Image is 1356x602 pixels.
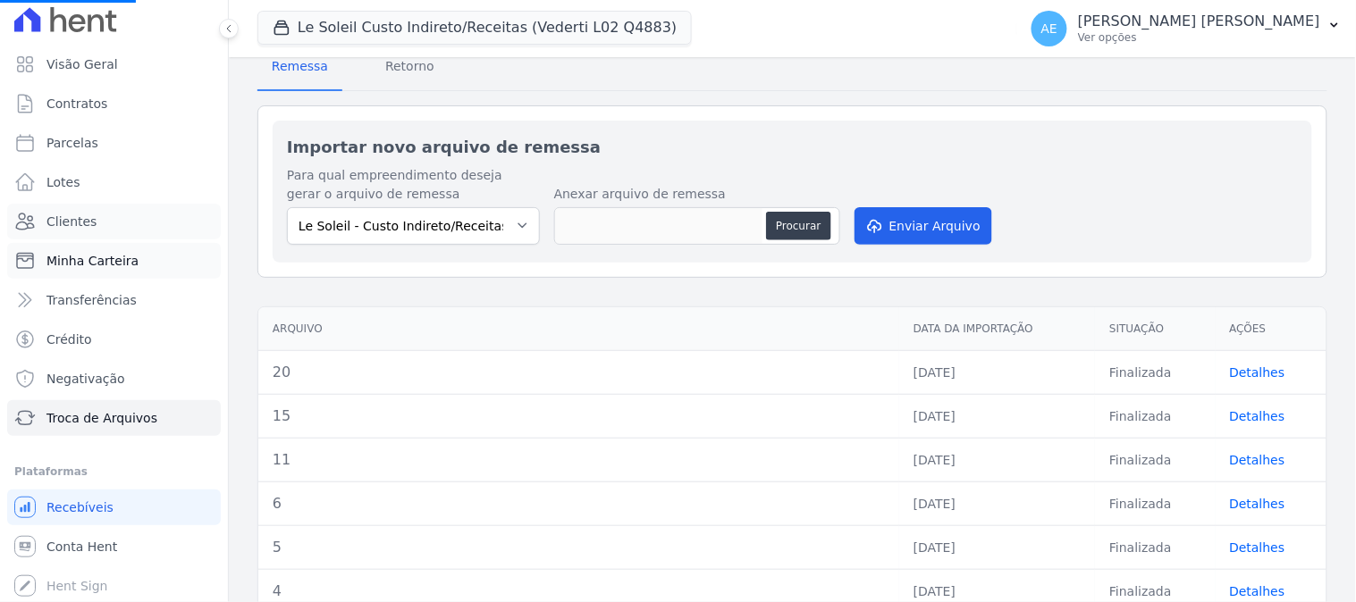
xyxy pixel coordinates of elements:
span: Lotes [46,173,80,191]
button: Enviar Arquivo [855,207,992,245]
td: Finalizada [1095,525,1215,569]
a: Crédito [7,322,221,357]
td: Finalizada [1095,394,1215,438]
span: Retorno [375,48,445,84]
div: 4 [273,581,885,602]
div: 6 [273,493,885,514]
div: Plataformas [14,461,214,482]
a: Remessa [257,45,342,91]
td: [DATE] [899,394,1095,438]
a: Clientes [7,204,221,239]
td: Finalizada [1095,438,1215,481]
td: Finalizada [1095,350,1215,394]
a: Detalhes [1230,409,1285,423]
th: Situação [1095,307,1215,351]
td: [DATE] [899,481,1095,525]
a: Negativação [7,361,221,397]
a: Contratos [7,86,221,121]
a: Visão Geral [7,46,221,82]
td: Finalizada [1095,481,1215,525]
a: Transferências [7,282,221,318]
td: [DATE] [899,525,1095,569]
span: Troca de Arquivos [46,409,157,427]
a: Minha Carteira [7,243,221,279]
span: Visão Geral [46,55,118,73]
a: Detalhes [1230,540,1285,555]
span: Recebíveis [46,498,114,516]
td: [DATE] [899,438,1095,481]
div: 11 [273,449,885,471]
span: Remessa [261,48,339,84]
span: Minha Carteira [46,252,139,270]
button: Le Soleil Custo Indireto/Receitas (Vederti L02 Q4883) [257,11,692,45]
span: Crédito [46,330,92,348]
a: Lotes [7,164,221,200]
th: Ações [1216,307,1327,351]
a: Recebíveis [7,489,221,525]
a: Detalhes [1230,365,1285,380]
span: Clientes [46,213,97,230]
td: [DATE] [899,350,1095,394]
a: Detalhes [1230,497,1285,511]
span: Conta Hent [46,538,117,556]
nav: Tab selector [257,45,449,91]
a: Detalhes [1230,584,1285,598]
label: Para qual empreendimento deseja gerar o arquivo de remessa [287,166,540,204]
p: Ver opções [1078,30,1320,45]
div: 15 [273,406,885,427]
span: AE [1041,22,1057,35]
a: Parcelas [7,125,221,161]
a: Detalhes [1230,453,1285,467]
a: Conta Hent [7,529,221,564]
th: Arquivo [258,307,899,351]
div: 5 [273,537,885,558]
p: [PERSON_NAME] [PERSON_NAME] [1078,13,1320,30]
th: Data da Importação [899,307,1095,351]
button: AE [PERSON_NAME] [PERSON_NAME] Ver opções [1017,4,1356,54]
button: Procurar [766,212,830,240]
span: Parcelas [46,134,98,152]
a: Troca de Arquivos [7,400,221,436]
h2: Importar novo arquivo de remessa [287,135,1298,159]
span: Transferências [46,291,137,309]
div: 20 [273,362,885,383]
label: Anexar arquivo de remessa [554,185,840,204]
span: Contratos [46,95,107,113]
span: Negativação [46,370,125,388]
a: Retorno [371,45,449,91]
